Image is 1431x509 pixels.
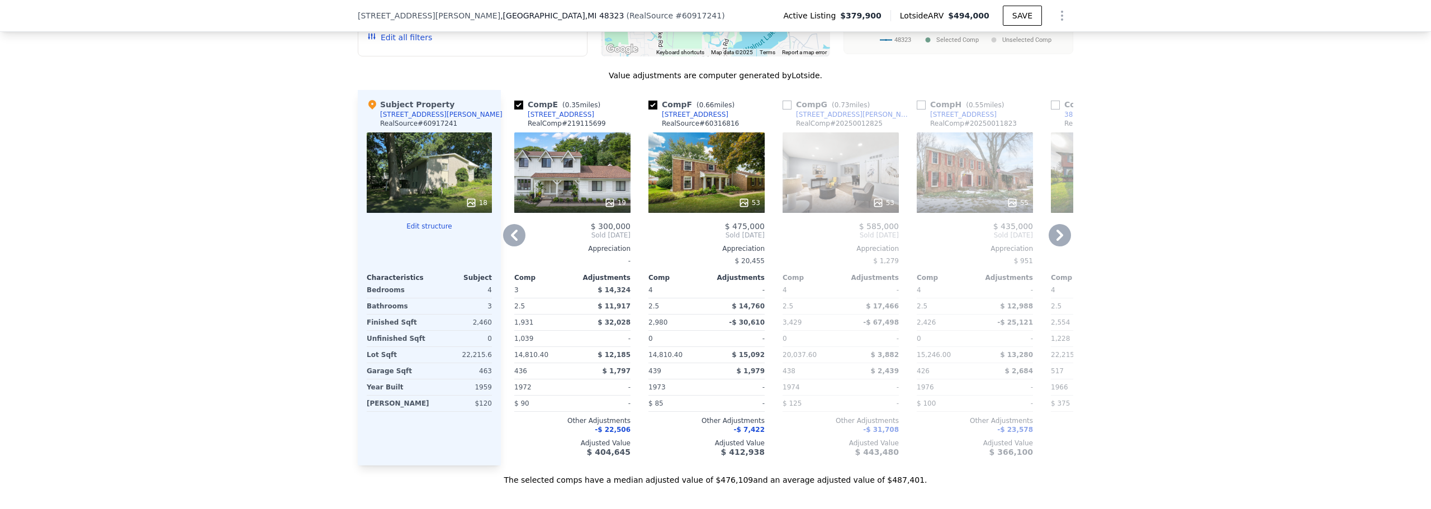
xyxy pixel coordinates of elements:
div: Comp H [917,99,1008,110]
span: $ 443,480 [855,448,899,456]
span: # 60917241 [675,11,722,20]
span: 2,426 [917,318,936,326]
div: Adjusted Value [917,439,1033,448]
div: Unfinished Sqft [367,331,427,346]
span: -$ 25,121 [997,318,1033,326]
span: $ 300,000 [591,222,631,231]
a: [STREET_ADDRESS] [514,110,594,119]
span: $ 12,988 [1000,302,1033,310]
div: 19 [604,197,626,208]
span: 4 [1051,286,1055,294]
span: 20,037.60 [783,351,817,359]
span: $ 585,000 [859,222,899,231]
span: 0 [648,335,653,342]
div: Bathrooms [367,298,427,314]
div: 22,215.6 [432,347,492,363]
a: 3880 [PERSON_NAME] Dr [1051,110,1149,119]
span: 0 [917,335,921,342]
span: $ 32,028 [598,318,631,326]
div: 2.5 [917,298,973,314]
span: ( miles) [692,101,739,109]
span: 426 [917,367,930,375]
div: Adjustments [572,273,631,282]
div: 2,460 [432,315,492,330]
span: 436 [514,367,527,375]
div: - [843,379,899,395]
span: -$ 23,578 [997,426,1033,434]
div: - [709,396,765,411]
div: - [709,331,765,346]
button: SAVE [1003,6,1042,26]
span: 0 [783,335,787,342]
span: -$ 7,422 [734,426,765,434]
span: ( miles) [827,101,874,109]
div: Year Built [367,379,427,395]
a: Terms (opens in new tab) [760,49,775,55]
span: 2,980 [648,318,667,326]
div: RealComp # 219115699 [528,119,606,128]
a: [STREET_ADDRESS][PERSON_NAME] [783,110,912,119]
div: 1959 [432,379,492,395]
div: Adjustments [841,273,899,282]
div: 53 [873,197,894,208]
div: Comp F [648,99,739,110]
span: $ 14,760 [732,302,765,310]
div: 53 [738,197,760,208]
div: Other Adjustments [648,416,765,425]
div: Adjustments [975,273,1033,282]
span: $ 100 [917,399,936,407]
div: RealComp # 20250011823 [930,119,1017,128]
button: Show Options [1051,4,1073,27]
span: 0.35 [565,101,580,109]
span: $ 375 [1051,399,1070,407]
span: $ 20,455 [735,257,765,265]
div: - [977,282,1033,298]
span: 3 [514,286,519,294]
span: , MI 48323 [585,11,624,20]
div: Adjusted Value [783,439,899,448]
span: 438 [783,367,795,375]
span: $ 475,000 [725,222,765,231]
div: Adjusted Value [648,439,765,448]
span: $379,900 [840,10,882,21]
div: 1974 [783,379,838,395]
span: $ 1,279 [873,257,899,265]
div: - [977,396,1033,411]
span: 0.55 [969,101,984,109]
span: Sold [DATE] [783,231,899,240]
div: 3880 [PERSON_NAME] Dr [1064,110,1149,119]
div: 1972 [514,379,570,395]
div: Comp [917,273,975,282]
span: -$ 22,506 [595,426,631,434]
div: Other Adjustments [917,416,1033,425]
span: 4 [648,286,653,294]
div: 0 [432,331,492,346]
span: $ 125 [783,399,802,407]
a: Report a map error [782,49,827,55]
button: Edit structure [367,222,492,231]
div: Bedrooms [367,282,427,298]
div: 18 [466,197,487,208]
div: [STREET_ADDRESS][PERSON_NAME] [796,110,912,119]
div: RealSource # 60316816 [662,119,739,128]
text: Unselected Comp [1002,36,1051,44]
span: 0.66 [699,101,714,109]
span: 4 [783,286,787,294]
div: - [977,379,1033,395]
span: -$ 30,610 [729,318,765,326]
div: - [843,331,899,346]
span: , [GEOGRAPHIC_DATA] [500,10,624,21]
a: Open this area in Google Maps (opens a new window) [604,42,641,56]
div: ( ) [626,10,724,21]
div: 2.5 [648,298,704,314]
div: - [514,253,631,269]
span: 0.73 [835,101,850,109]
span: $ 1,797 [603,367,631,375]
div: Comp E [514,99,605,110]
span: RealSource [629,11,673,20]
a: [STREET_ADDRESS] [648,110,728,119]
div: Comp [1051,273,1109,282]
div: 463 [432,363,492,379]
div: Comp I [1051,99,1139,110]
div: Appreciation [917,244,1033,253]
